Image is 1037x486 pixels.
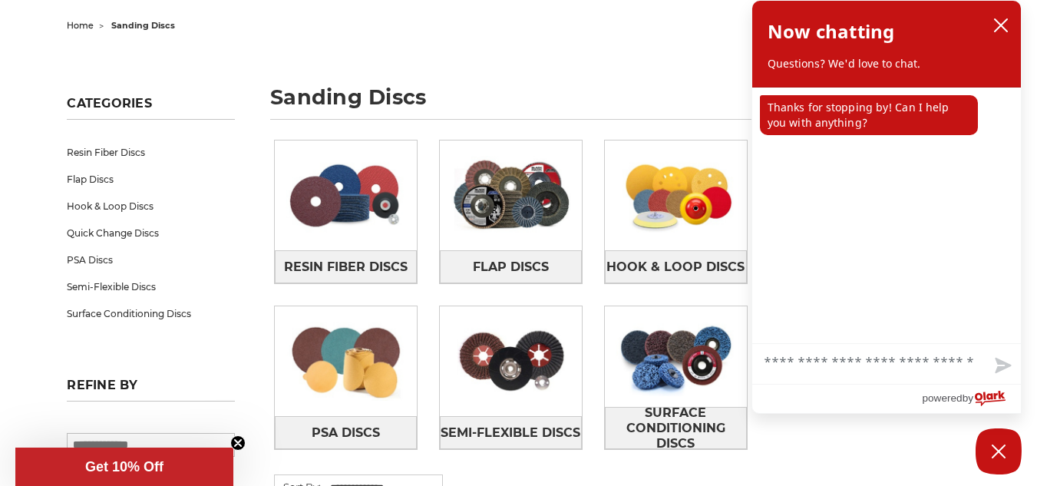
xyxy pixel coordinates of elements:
[67,193,234,220] a: Hook & Loop Discs
[275,311,417,412] img: PSA Discs
[605,306,747,407] img: Surface Conditioning Discs
[440,311,582,412] img: Semi-Flexible Discs
[606,400,746,457] span: Surface Conditioning Discs
[270,87,970,120] h1: sanding discs
[768,56,1006,71] p: Questions? We'd love to chat.
[67,273,234,300] a: Semi-Flexible Discs
[976,428,1022,474] button: Close Chatbox
[15,448,233,486] div: Get 10% OffClose teaser
[230,435,246,451] button: Close teaser
[440,250,582,283] a: Flap Discs
[275,145,417,246] img: Resin Fiber Discs
[111,20,175,31] span: sanding discs
[760,95,978,135] p: Thanks for stopping by! Can I help you with anything?
[473,254,549,280] span: Flap Discs
[284,254,408,280] span: Resin Fiber Discs
[605,407,747,449] a: Surface Conditioning Discs
[67,20,94,31] a: home
[67,300,234,327] a: Surface Conditioning Discs
[605,145,747,246] img: Hook & Loop Discs
[275,416,417,449] a: PSA Discs
[605,250,747,283] a: Hook & Loop Discs
[768,16,894,47] h2: Now chatting
[922,385,1021,413] a: Powered by Olark
[983,349,1021,384] button: Send message
[275,250,417,283] a: Resin Fiber Discs
[963,388,973,408] span: by
[440,416,582,449] a: Semi-Flexible Discs
[85,459,163,474] span: Get 10% Off
[67,139,234,166] a: Resin Fiber Discs
[67,246,234,273] a: PSA Discs
[752,88,1021,343] div: chat
[989,14,1013,37] button: close chatbox
[441,420,580,446] span: Semi-Flexible Discs
[606,254,745,280] span: Hook & Loop Discs
[922,388,962,408] span: powered
[67,220,234,246] a: Quick Change Discs
[312,420,380,446] span: PSA Discs
[440,145,582,246] img: Flap Discs
[67,378,234,402] h5: Refine by
[67,166,234,193] a: Flap Discs
[67,96,234,120] h5: Categories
